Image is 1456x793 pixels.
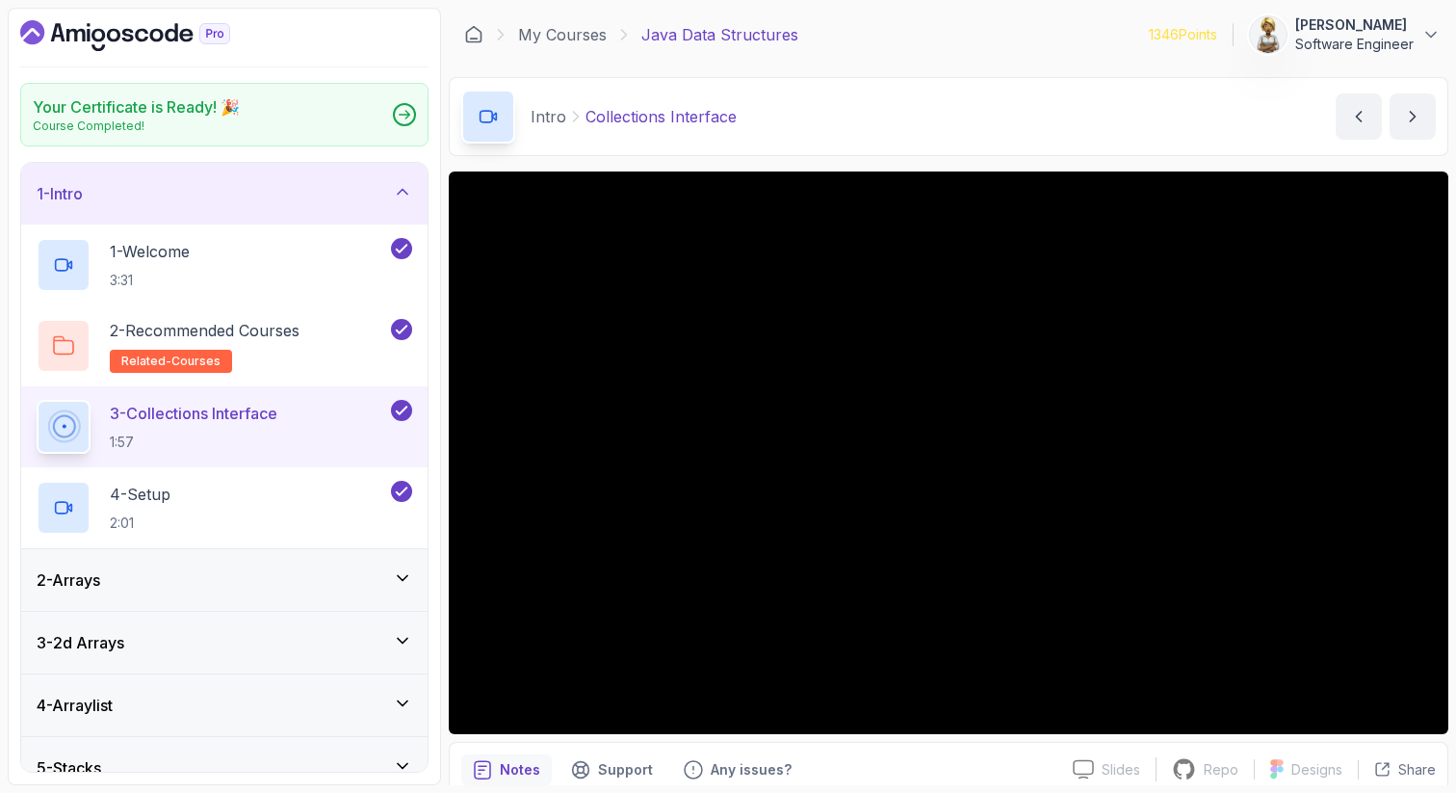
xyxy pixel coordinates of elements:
button: previous content [1336,93,1382,140]
p: Java Data Structures [641,23,798,46]
p: 1346 Points [1149,25,1217,44]
h3: 4 - Arraylist [37,694,113,717]
h3: 2 - Arrays [37,568,100,592]
button: 3-Collections Interface1:57 [37,400,412,454]
h2: Your Certificate is Ready! 🎉 [33,95,240,119]
p: 3:31 [110,271,190,290]
button: Share [1358,760,1436,780]
span: related-courses [121,354,221,369]
p: [PERSON_NAME] [1295,15,1414,35]
button: 1-Welcome3:31 [37,238,412,292]
p: Share [1398,760,1436,780]
button: next content [1390,93,1436,140]
button: 2-Recommended Coursesrelated-courses [37,319,412,373]
h3: 3 - 2d Arrays [37,631,124,654]
p: Software Engineer [1295,35,1414,54]
a: Dashboard [20,20,274,51]
iframe: 2 - Collections Interface [449,172,1448,734]
button: Support button [559,754,664,785]
a: My Courses [518,23,607,46]
a: Dashboard [464,25,483,44]
h3: 1 - Intro [37,182,83,205]
p: 2:01 [110,514,170,533]
p: Any issues? [711,760,792,780]
button: 4-Arraylist [21,674,428,736]
button: notes button [461,754,552,785]
button: Feedback button [672,754,803,785]
button: 4-Setup2:01 [37,481,412,535]
p: 1:57 [110,433,277,452]
p: 1 - Welcome [110,240,190,263]
p: Repo [1204,760,1238,780]
h3: 5 - Stacks [37,756,101,780]
p: Slides [1102,760,1140,780]
p: 4 - Setup [110,483,170,506]
button: 1-Intro [21,163,428,225]
p: 3 - Collections Interface [110,402,277,425]
button: 2-Arrays [21,549,428,611]
p: Support [598,760,653,780]
p: Collections Interface [585,105,737,128]
p: 2 - Recommended Courses [110,319,299,342]
p: Designs [1291,760,1342,780]
p: Intro [531,105,566,128]
button: 3-2d Arrays [21,612,428,674]
p: Notes [500,760,540,780]
button: user profile image[PERSON_NAME]Software Engineer [1249,15,1441,54]
p: Course Completed! [33,119,240,134]
img: user profile image [1250,16,1287,53]
a: Your Certificate is Ready! 🎉Course Completed! [20,83,429,146]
